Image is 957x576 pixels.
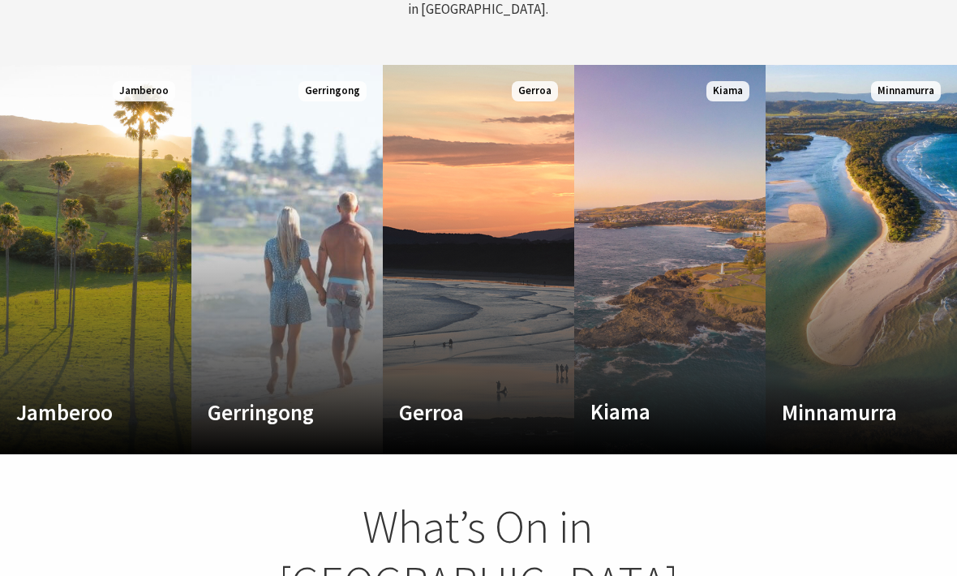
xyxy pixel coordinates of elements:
[113,81,175,101] span: Jamberoo
[706,81,749,101] span: Kiama
[590,398,721,424] h4: Kiama
[512,81,558,101] span: Gerroa
[766,65,957,454] a: Custom Image Used Minnamurra Minnamurra
[399,399,530,425] h4: Gerroa
[590,436,721,475] p: Where the sea makes a noise
[16,399,147,425] h4: Jamberoo
[782,399,912,425] h4: Minnamurra
[574,65,766,454] a: Custom Image Used Kiama Where the sea makes a noise Kiama
[191,65,383,454] a: Custom Image Used Gerringong Gerringong
[871,81,941,101] span: Minnamurra
[208,399,338,425] h4: Gerringong
[298,81,367,101] span: Gerringong
[383,65,574,454] a: Custom Image Used Gerroa Gerroa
